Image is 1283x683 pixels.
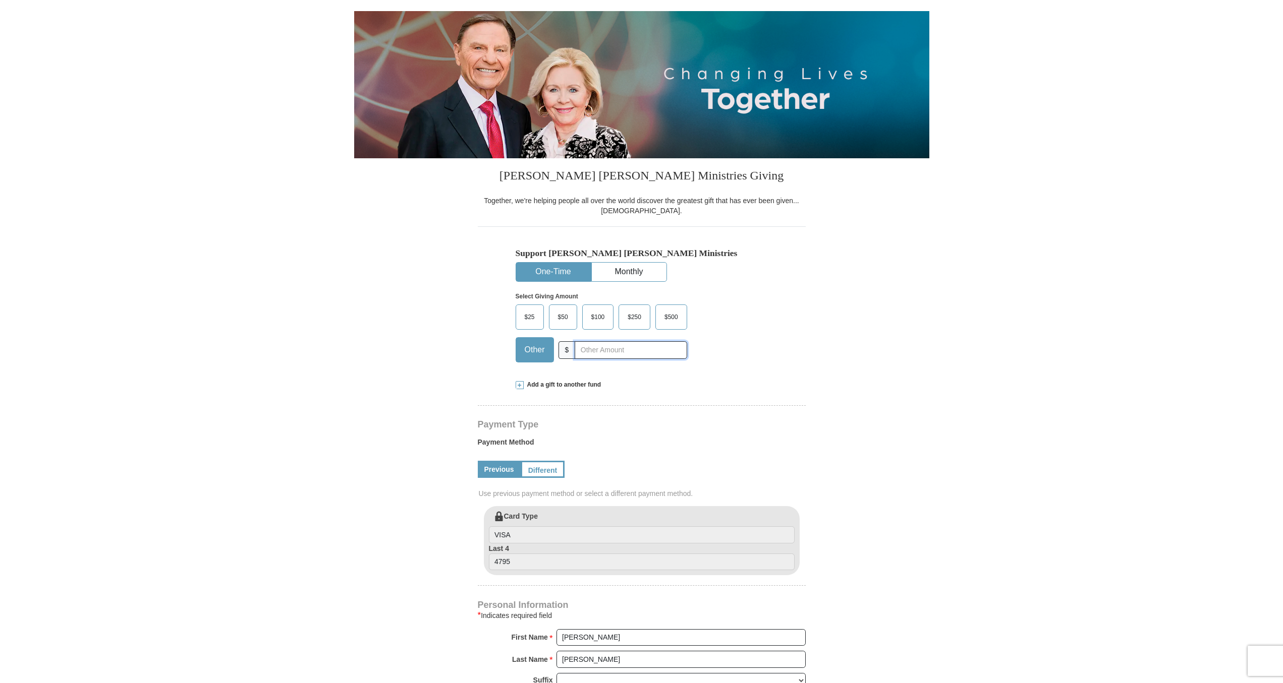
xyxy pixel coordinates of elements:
a: Previous [478,461,521,478]
input: Last 4 [489,553,795,571]
span: Add a gift to another fund [524,381,601,389]
span: Use previous payment method or select a different payment method. [479,488,807,499]
strong: Last Name [512,652,548,666]
input: Other Amount [575,341,687,359]
input: Card Type [489,526,795,543]
span: $25 [520,309,540,325]
div: Together, we're helping people all over the world discover the greatest gift that has ever been g... [478,196,806,216]
span: $50 [553,309,573,325]
label: Card Type [489,511,795,543]
a: Different [521,461,565,478]
span: $250 [623,309,646,325]
h4: Payment Type [478,420,806,428]
span: $ [559,341,576,359]
h3: [PERSON_NAME] [PERSON_NAME] Ministries Giving [478,158,806,196]
span: Other [520,342,550,357]
button: Monthly [592,263,666,281]
div: Indicates required field [478,609,806,622]
strong: First Name [512,630,548,644]
h4: Personal Information [478,601,806,609]
label: Payment Method [478,437,806,452]
button: One-Time [516,263,591,281]
label: Last 4 [489,543,795,571]
strong: Select Giving Amount [516,293,578,300]
span: $500 [659,309,683,325]
h5: Support [PERSON_NAME] [PERSON_NAME] Ministries [516,248,768,259]
span: $100 [586,309,610,325]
